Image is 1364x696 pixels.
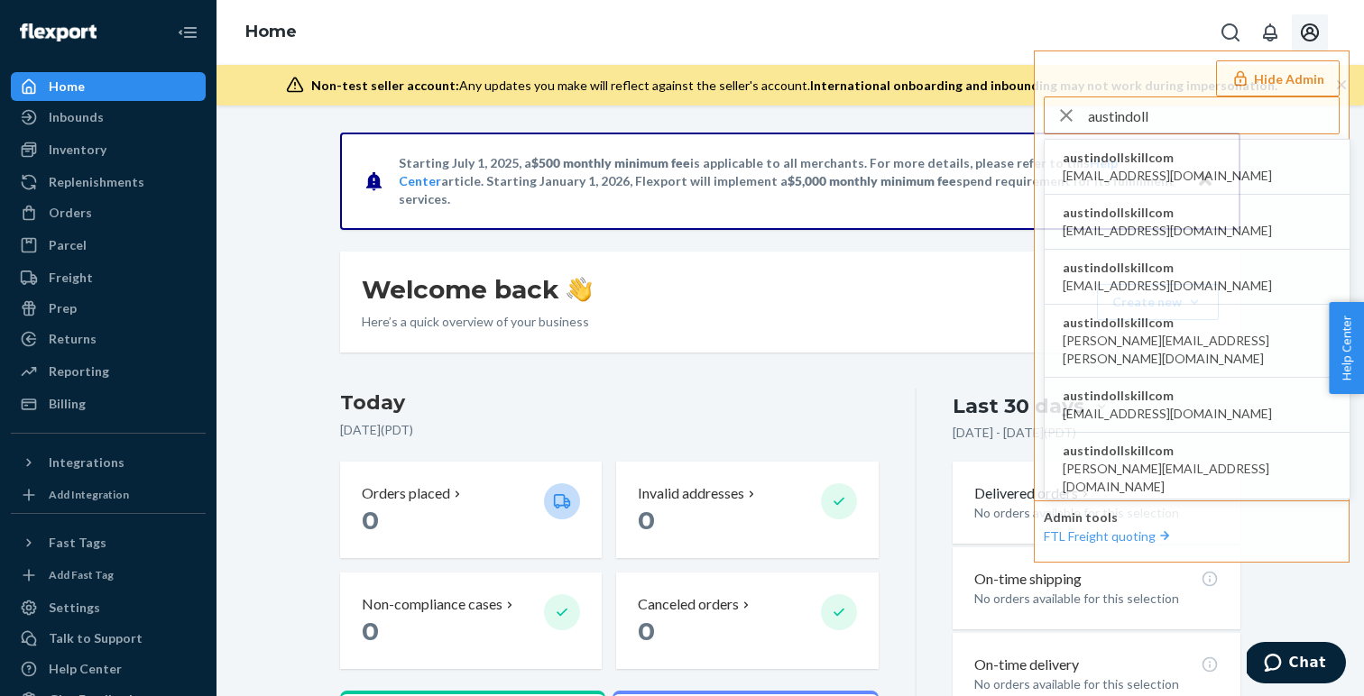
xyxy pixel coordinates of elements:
a: Reporting [11,357,206,386]
ol: breadcrumbs [231,6,311,59]
div: Returns [49,330,97,348]
a: Settings [11,593,206,622]
a: Help Center [11,655,206,683]
div: Prep [49,299,77,317]
p: Admin tools [1044,508,1340,527]
a: Home [11,72,206,101]
span: 0 [638,505,655,536]
a: Returns [11,325,206,353]
div: Parcel [49,236,87,254]
a: Add Integration [11,484,206,506]
button: Open notifications [1252,14,1288,50]
span: $5,000 monthly minimum fee [788,173,956,188]
span: [EMAIL_ADDRESS][DOMAIN_NAME] [1063,222,1272,240]
a: Orders [11,198,206,227]
span: austindollskillcom [1063,149,1272,167]
button: Non-compliance cases 0 [340,572,602,669]
button: Open Search Box [1212,14,1249,50]
p: Invalid addresses [638,483,744,504]
button: Help Center [1329,302,1364,394]
div: Orders [49,204,92,222]
div: Talk to Support [49,629,143,647]
h3: Today [340,389,879,417]
span: 0 [638,616,655,646]
span: austindollskillcom [1063,387,1272,405]
p: Starting July 1, 2025, a is applicable to all merchants. For more details, please refer to this a... [399,154,1179,208]
p: Non-compliance cases [362,594,502,615]
button: Talk to Support [11,624,206,653]
div: Add Integration [49,487,129,502]
p: [DATE] - [DATE] ( PDT ) [953,424,1076,442]
p: Canceled orders [638,594,739,615]
span: austindollskillcom [1063,204,1272,222]
p: On-time delivery [974,655,1079,675]
div: Billing [49,395,86,413]
button: Orders placed 0 [340,462,602,558]
p: [DATE] ( PDT ) [340,421,879,439]
div: Help Center [49,660,122,678]
div: Home [49,78,85,96]
a: Home [245,22,297,41]
span: $500 monthly minimum fee [531,155,690,170]
span: [EMAIL_ADDRESS][DOMAIN_NAME] [1063,277,1272,295]
img: Flexport logo [20,23,97,41]
button: Integrations [11,448,206,477]
iframe: Opens a widget where you can chat to one of our agents [1247,642,1346,687]
div: Last 30 days [953,392,1084,420]
button: Hide Admin [1216,60,1340,96]
div: Add Fast Tag [49,567,114,582]
span: Non-test seller account: [311,78,459,93]
span: austindollskillcom [1063,259,1272,277]
span: [EMAIL_ADDRESS][DOMAIN_NAME] [1063,405,1272,423]
button: Invalid addresses 0 [616,462,878,558]
span: International onboarding and inbounding may not work during impersonation. [810,78,1277,93]
p: Here’s a quick overview of your business [362,313,592,331]
div: Reporting [49,362,109,380]
span: austindollskillcom [1063,442,1332,460]
a: FTL Freight quoting [1044,528,1174,544]
div: Inbounds [49,108,104,126]
div: Settings [49,599,100,617]
p: No orders available for this selection [974,504,1219,522]
span: austindollskillcom [1063,314,1332,332]
a: Prep [11,294,206,323]
h1: Welcome back [362,273,592,306]
div: Freight [49,269,93,287]
span: 0 [362,616,379,646]
div: Any updates you make will reflect against the seller's account. [311,77,1277,95]
a: Parcel [11,231,206,260]
div: Inventory [49,141,106,159]
p: On-time shipping [974,569,1082,590]
span: 0 [362,505,379,536]
button: Fast Tags [11,528,206,557]
div: Integrations [49,453,124,472]
button: Canceled orders 0 [616,572,878,669]
span: [PERSON_NAME][EMAIL_ADDRESS][DOMAIN_NAME] [1063,460,1332,496]
a: Inventory [11,135,206,164]
button: Close Navigation [170,14,206,50]
a: Billing [11,389,206,418]
span: [EMAIL_ADDRESS][DOMAIN_NAME] [1063,167,1272,185]
a: Freight [11,263,206,292]
p: No orders available for this selection [974,590,1219,608]
button: Delivered orders [974,483,1092,504]
input: Search or paste seller ID [1088,97,1339,133]
img: hand-wave emoji [567,277,592,302]
a: Inbounds [11,103,206,132]
a: Replenishments [11,168,206,197]
p: No orders available for this selection [974,675,1219,693]
a: Add Fast Tag [11,564,206,586]
span: [PERSON_NAME][EMAIL_ADDRESS][PERSON_NAME][DOMAIN_NAME] [1063,332,1332,368]
button: Open account menu [1292,14,1328,50]
div: Replenishments [49,173,144,191]
div: Fast Tags [49,534,106,552]
p: Orders placed [362,483,450,504]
